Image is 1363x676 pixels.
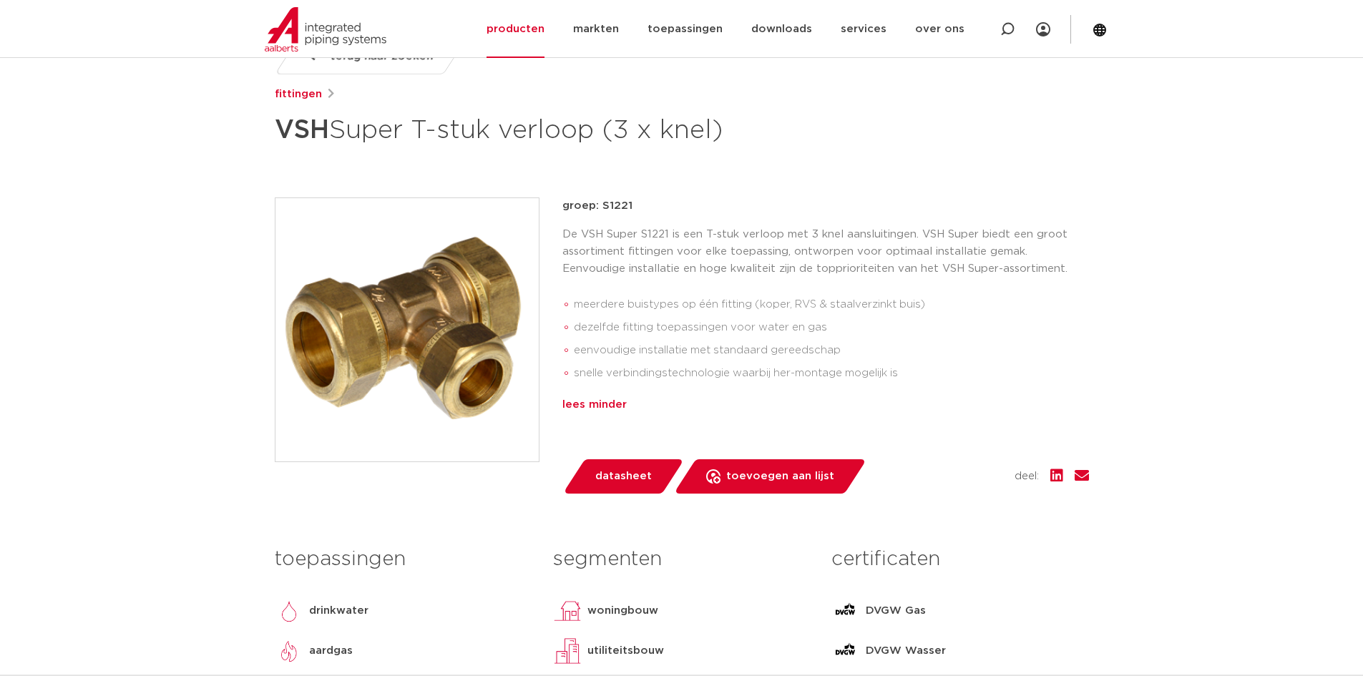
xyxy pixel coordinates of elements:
[587,642,664,660] p: utiliteitsbouw
[587,602,658,619] p: woningbouw
[866,642,946,660] p: DVGW Wasser
[275,109,812,152] h1: Super T-stuk verloop (3 x knel)
[309,642,353,660] p: aardgas
[562,197,1089,215] p: groep: S1221
[562,226,1089,278] p: De VSH Super S1221 is een T-stuk verloop met 3 knel aansluitingen. VSH Super biedt een groot asso...
[595,465,652,488] span: datasheet
[562,459,684,494] a: datasheet
[553,545,810,574] h3: segmenten
[574,293,1089,316] li: meerdere buistypes op één fitting (koper, RVS & staalverzinkt buis)
[574,362,1089,385] li: snelle verbindingstechnologie waarbij her-montage mogelijk is
[1015,468,1039,485] span: deel:
[309,602,368,619] p: drinkwater
[831,637,860,665] img: DVGW Wasser
[275,117,329,143] strong: VSH
[553,637,582,665] img: utiliteitsbouw
[866,602,926,619] p: DVGW Gas
[553,597,582,625] img: woningbouw
[831,597,860,625] img: DVGW Gas
[275,545,532,574] h3: toepassingen
[831,545,1088,574] h3: certificaten
[726,465,834,488] span: toevoegen aan lijst
[275,597,303,625] img: drinkwater
[275,198,539,461] img: Product Image for VSH Super T-stuk verloop (3 x knel)
[275,86,322,103] a: fittingen
[574,316,1089,339] li: dezelfde fitting toepassingen voor water en gas
[275,637,303,665] img: aardgas
[562,396,1089,413] div: lees minder
[574,339,1089,362] li: eenvoudige installatie met standaard gereedschap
